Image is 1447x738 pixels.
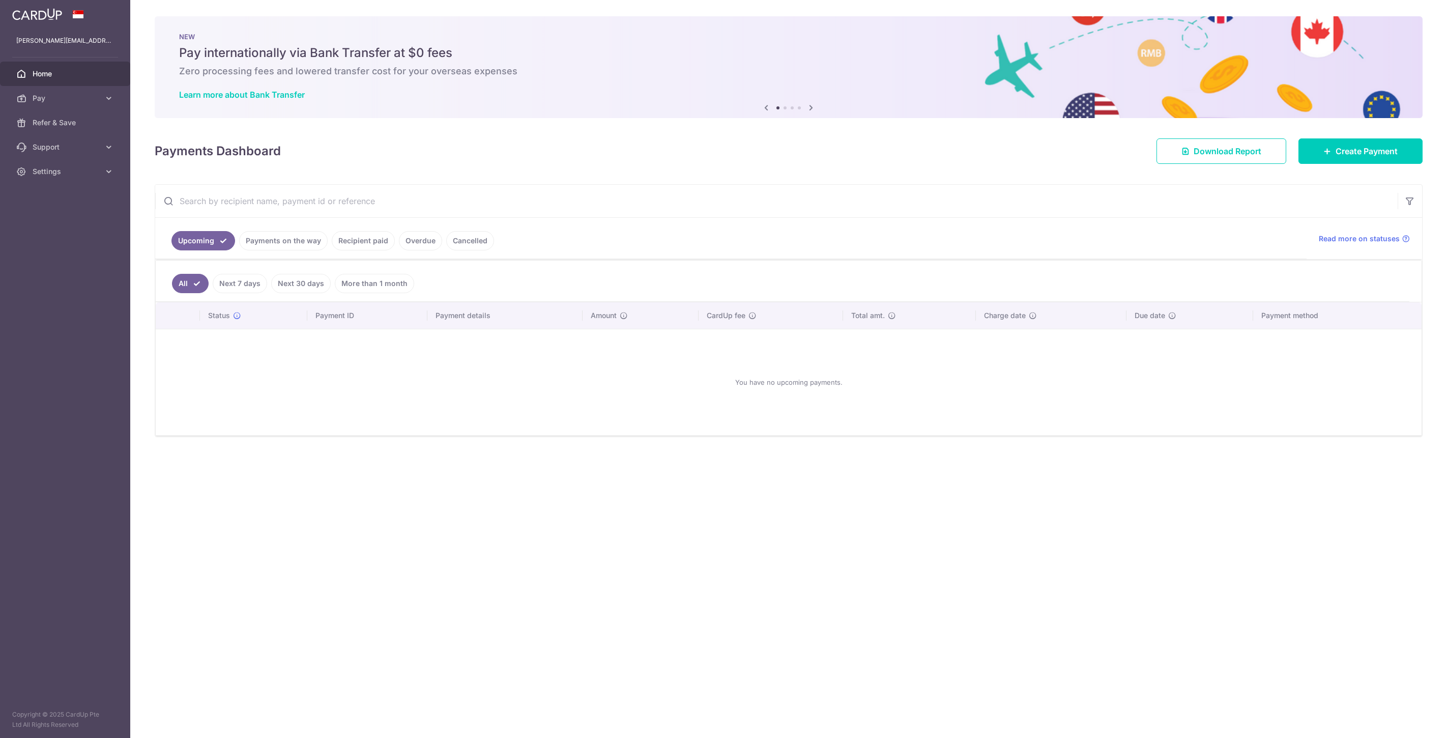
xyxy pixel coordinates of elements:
span: CardUp fee [707,310,745,321]
a: Next 30 days [271,274,331,293]
span: Pay [33,93,100,103]
a: Read more on statuses [1319,234,1410,244]
p: NEW [179,33,1398,41]
a: More than 1 month [335,274,414,293]
span: Due date [1135,310,1165,321]
span: Read more on statuses [1319,234,1400,244]
span: Status [208,310,230,321]
h4: Payments Dashboard [155,142,281,160]
img: CardUp [12,8,62,20]
a: Download Report [1156,138,1286,164]
span: Home [33,69,100,79]
th: Payment method [1253,302,1422,329]
span: Support [33,142,100,152]
span: Amount [591,310,617,321]
span: Refer & Save [33,118,100,128]
th: Payment details [427,302,583,329]
div: You have no upcoming payments. [168,337,1409,427]
p: [PERSON_NAME][EMAIL_ADDRESS][DOMAIN_NAME] [16,36,114,46]
a: Recipient paid [332,231,395,250]
span: Create Payment [1336,145,1398,157]
a: Next 7 days [213,274,267,293]
th: Payment ID [307,302,427,329]
span: Total amt. [851,310,885,321]
a: Payments on the way [239,231,328,250]
span: Settings [33,166,100,177]
a: Cancelled [446,231,494,250]
img: Bank transfer banner [155,16,1423,118]
span: Charge date [984,310,1026,321]
input: Search by recipient name, payment id or reference [155,185,1398,217]
h5: Pay internationally via Bank Transfer at $0 fees [179,45,1398,61]
h6: Zero processing fees and lowered transfer cost for your overseas expenses [179,65,1398,77]
a: Overdue [399,231,442,250]
a: Upcoming [171,231,235,250]
span: Download Report [1194,145,1261,157]
a: Create Payment [1298,138,1423,164]
a: Learn more about Bank Transfer [179,90,305,100]
a: All [172,274,209,293]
